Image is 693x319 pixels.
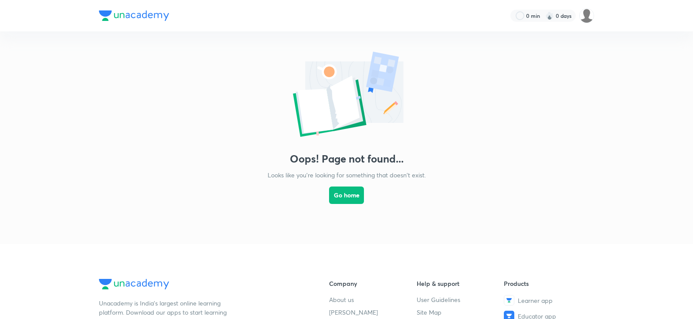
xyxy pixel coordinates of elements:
p: Unacademy is India’s largest online learning platform. Download our apps to start learning [99,299,230,317]
a: Company Logo [99,279,301,292]
a: Site Map [417,308,504,317]
h6: Company [329,279,417,288]
img: Company Logo [99,10,169,21]
a: User Guidelines [417,295,504,304]
a: Learner app [504,295,591,305]
img: streak [545,11,554,20]
img: error [259,49,434,142]
img: Saniya Tarannum [579,8,594,23]
img: Learner app [504,295,514,305]
h6: Products [504,279,591,288]
a: About us [329,295,417,304]
p: Looks like you're looking for something that doesn't exist. [268,170,426,180]
span: Learner app [518,296,553,305]
a: [PERSON_NAME] [329,308,417,317]
h3: Oops! Page not found... [290,153,404,165]
button: Go home [329,187,364,204]
a: Go home [329,180,364,227]
h6: Help & support [417,279,504,288]
img: Company Logo [99,279,169,289]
